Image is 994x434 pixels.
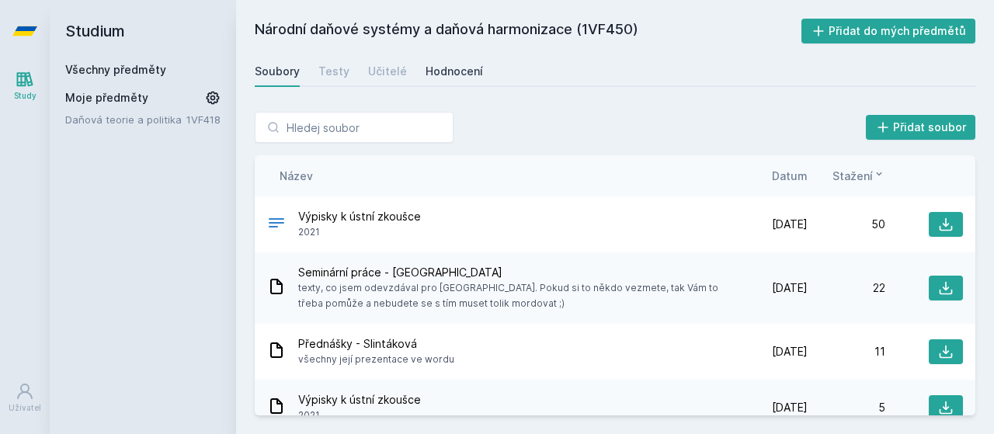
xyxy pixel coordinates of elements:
[9,402,41,414] div: Uživatel
[255,56,300,87] a: Soubory
[267,214,286,236] div: .DOCX
[318,64,349,79] div: Testy
[186,113,221,126] a: 1VF418
[298,336,454,352] span: Přednášky - Slintáková
[801,19,976,43] button: Přidat do mých předmětů
[318,56,349,87] a: Testy
[368,56,407,87] a: Učitelé
[866,115,976,140] button: Přidat soubor
[772,280,808,296] span: [DATE]
[65,112,186,127] a: Daňová teorie a politika
[368,64,407,79] div: Učitelé
[65,90,148,106] span: Moje předměty
[426,56,483,87] a: Hodnocení
[255,19,801,43] h2: Národní daňové systémy a daňová harmonizace (1VF450)
[808,344,885,359] div: 11
[426,64,483,79] div: Hodnocení
[298,209,421,224] span: Výpisky k ústní zkoušce
[255,64,300,79] div: Soubory
[832,168,873,184] span: Stažení
[772,400,808,415] span: [DATE]
[298,280,724,311] span: texty, co jsem odevzdával pro [GEOGRAPHIC_DATA]. Pokud si to někdo vezmete, tak Vám to třeba pomů...
[14,90,36,102] div: Study
[808,280,885,296] div: 22
[298,408,421,423] span: 2021
[808,217,885,232] div: 50
[255,112,454,143] input: Hledej soubor
[3,374,47,422] a: Uživatel
[3,62,47,109] a: Study
[298,265,724,280] span: Seminární práce - [GEOGRAPHIC_DATA]
[772,344,808,359] span: [DATE]
[298,352,454,367] span: všechny její prezentace ve wordu
[65,63,166,76] a: Všechny předměty
[298,224,421,240] span: 2021
[808,400,885,415] div: 5
[298,392,421,408] span: Výpisky k ústní zkoušce
[280,168,313,184] button: Název
[832,168,885,184] button: Stažení
[772,217,808,232] span: [DATE]
[772,168,808,184] button: Datum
